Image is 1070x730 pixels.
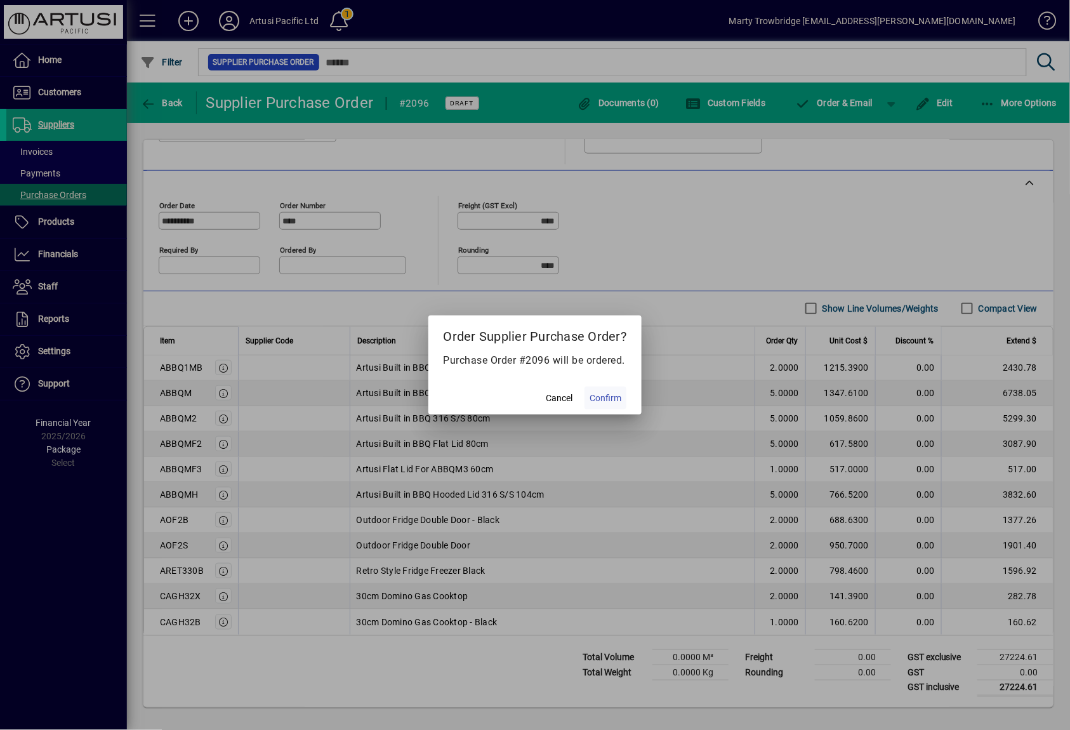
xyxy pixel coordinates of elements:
span: Confirm [590,392,621,405]
h2: Order Supplier Purchase Order? [428,315,642,352]
p: Purchase Order #2096 will be ordered. [444,353,627,368]
button: Cancel [539,387,579,409]
span: Cancel [546,392,572,405]
button: Confirm [585,387,626,409]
